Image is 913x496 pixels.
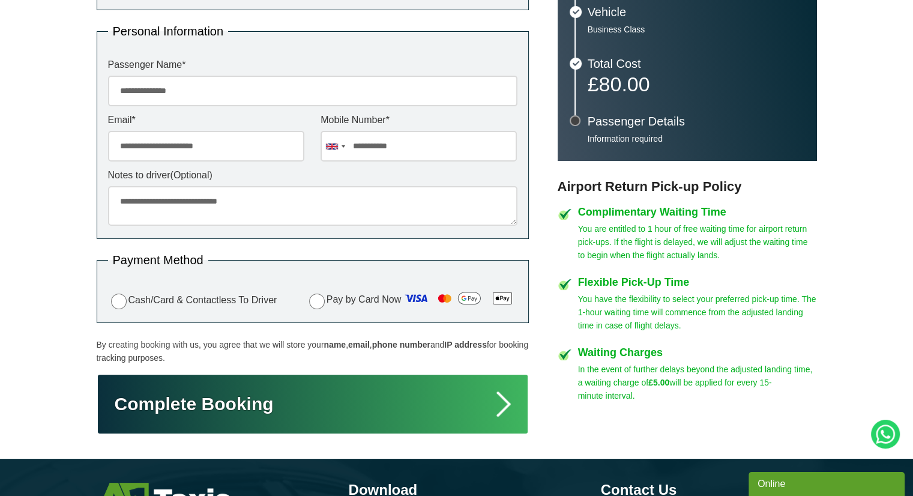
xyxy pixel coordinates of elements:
h3: Total Cost [588,58,805,70]
p: You are entitled to 1 hour of free waiting time for airport return pick-ups. If the flight is del... [578,222,817,262]
span: (Optional) [170,170,212,180]
p: £ [588,76,805,92]
legend: Payment Method [108,254,208,266]
p: Information required [588,133,805,144]
h3: Airport Return Pick-up Policy [558,179,817,195]
label: Notes to driver [108,171,517,180]
p: You have the flexibility to select your preferred pick-up time. The 1-hour waiting time will comm... [578,292,817,332]
label: Mobile Number [321,115,517,125]
legend: Personal Information [108,25,229,37]
label: Email [108,115,304,125]
strong: IP address [444,340,487,349]
h4: Complimentary Waiting Time [578,207,817,217]
span: 80.00 [598,73,649,95]
p: In the event of further delays beyond the adjusted landing time, a waiting charge of will be appl... [578,363,817,402]
label: Pay by Card Now [306,289,517,312]
input: Pay by Card Now [309,294,325,309]
div: United Kingdom: +44 [321,132,349,161]
strong: email [348,340,370,349]
iframe: chat widget [749,470,907,496]
p: Business Class [588,24,805,35]
h4: Waiting Charges [578,347,817,358]
input: Cash/Card & Contactless To Driver [111,294,127,309]
h3: Vehicle [588,6,805,18]
strong: phone number [372,340,430,349]
strong: £5.00 [648,378,669,387]
label: Cash/Card & Contactless To Driver [108,292,277,309]
label: Passenger Name [108,60,517,70]
button: Complete Booking [97,374,529,435]
strong: name [324,340,346,349]
h4: Flexible Pick-Up Time [578,277,817,288]
h3: Passenger Details [588,115,805,127]
p: By creating booking with us, you agree that we will store your , , and for booking tracking purpo... [97,338,529,364]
